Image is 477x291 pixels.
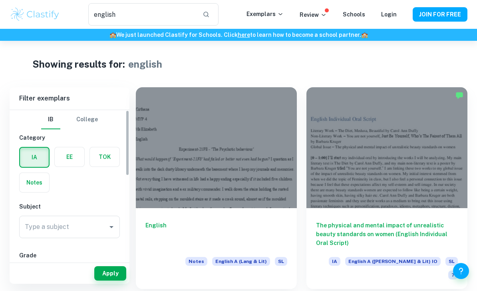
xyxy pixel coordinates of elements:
[413,7,467,22] button: JOIN FOR FREE
[448,271,458,279] span: 7
[10,87,129,110] h6: Filter exemplars
[20,148,49,167] button: IA
[238,32,250,38] a: here
[306,87,467,289] a: The physical and mental impact of unrealistic beauty standards on women (English Individual Oral ...
[19,251,120,260] h6: Grade
[246,10,284,18] p: Exemplars
[136,87,297,289] a: EnglishNotesEnglish A (Lang & Lit)SL
[109,32,116,38] span: 🏫
[90,147,119,167] button: TOK
[381,11,397,18] a: Login
[41,110,60,129] button: IB
[212,257,270,266] span: English A (Lang & Lit)
[361,32,368,38] span: 🏫
[20,173,49,192] button: Notes
[10,6,60,22] img: Clastify logo
[128,57,162,71] h1: english
[329,257,340,266] span: IA
[19,202,120,211] h6: Subject
[41,110,98,129] div: Filter type choice
[106,221,117,233] button: Open
[88,3,196,26] input: Search for any exemplars...
[445,257,458,266] span: SL
[94,266,126,281] button: Apply
[343,11,365,18] a: Schools
[185,257,207,266] span: Notes
[345,257,441,266] span: English A ([PERSON_NAME] & Lit) IO
[455,91,463,99] img: Marked
[76,110,98,129] button: College
[32,57,125,71] h1: Showing results for:
[19,133,120,142] h6: Category
[2,30,475,39] h6: We just launched Clastify for Schools. Click to learn how to become a school partner.
[145,221,287,247] h6: English
[453,263,469,279] button: Help and Feedback
[55,147,84,167] button: EE
[300,10,327,19] p: Review
[275,257,287,266] span: SL
[316,221,458,247] h6: The physical and mental impact of unrealistic beauty standards on women (English Individual Oral ...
